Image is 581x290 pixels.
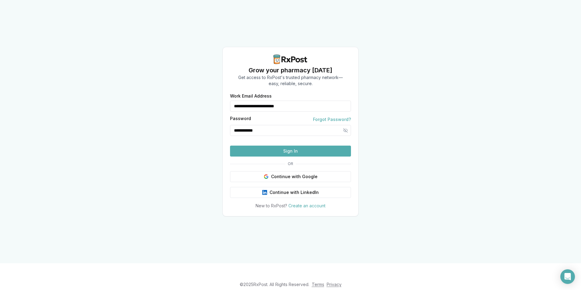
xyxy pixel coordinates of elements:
p: Get access to RxPost's trusted pharmacy network— easy, reliable, secure. [238,74,343,87]
img: RxPost Logo [271,54,310,64]
a: Forgot Password? [313,116,351,123]
span: New to RxPost? [256,203,287,208]
h1: Grow your pharmacy [DATE] [238,66,343,74]
button: Continue with LinkedIn [230,187,351,198]
div: Open Intercom Messenger [560,269,575,284]
a: Privacy [327,282,342,287]
label: Work Email Address [230,94,351,98]
button: Continue with Google [230,171,351,182]
a: Create an account [288,203,325,208]
button: Sign In [230,146,351,157]
button: Hide password [340,125,351,136]
img: Google [264,174,269,179]
img: LinkedIn [262,190,267,195]
a: Terms [312,282,324,287]
span: OR [285,161,296,166]
label: Password [230,116,251,123]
